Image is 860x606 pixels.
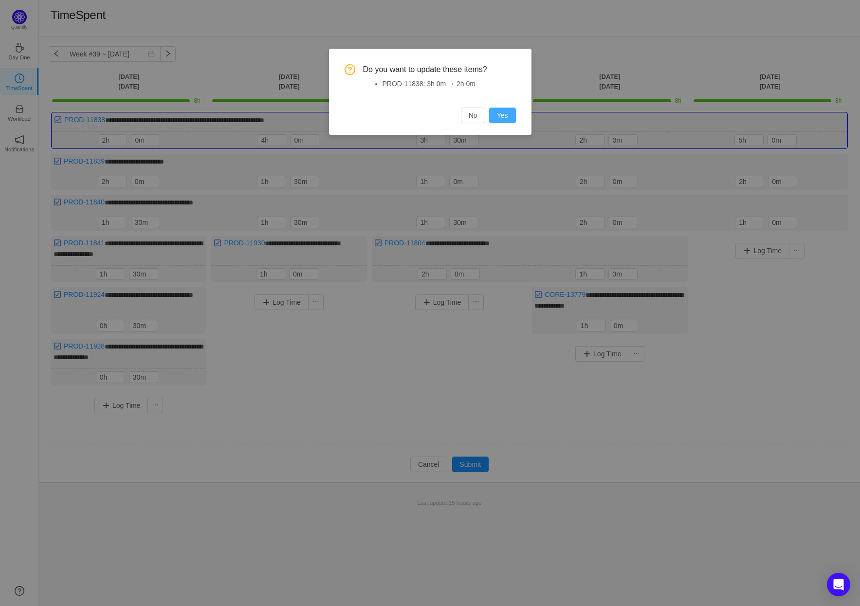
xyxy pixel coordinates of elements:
[827,573,850,596] div: Open Intercom Messenger
[461,108,485,123] button: No
[383,79,516,89] li: PROD-11838: 3h 0m → 2h 0m
[489,108,516,123] button: Yes
[363,64,516,75] span: Do you want to update these items?
[345,64,355,75] i: icon: question-circle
